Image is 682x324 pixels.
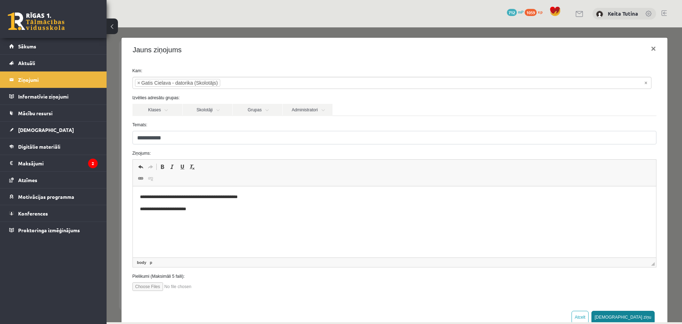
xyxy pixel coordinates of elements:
[28,52,114,59] li: Gatis Cielava - datorika (Skolotājs)
[42,232,47,238] a: p element
[29,147,39,156] a: Link (Ctrl+K)
[26,76,76,89] a: Klases
[9,38,98,54] a: Sākums
[525,9,537,16] span: 1059
[21,40,555,47] label: Kam:
[545,235,548,238] span: Drag to resize
[9,205,98,222] a: Konferences
[9,71,98,88] a: Ziņojumi
[18,88,98,105] legend: Informatīvie ziņojumi
[21,246,555,252] label: Pielikumi (Maksimāli 5 faili):
[9,138,98,155] a: Digitālie materiāli
[8,12,65,30] a: Rīgas 1. Tālmācības vidusskola
[9,122,98,138] a: [DEMOGRAPHIC_DATA]
[71,135,81,144] a: Underline (Ctrl+U)
[21,67,555,74] label: Izvēlies adresātu grupas:
[18,143,60,150] span: Digitālie materiāli
[608,10,638,17] a: Keita Tutina
[21,94,555,101] label: Temats:
[9,222,98,238] a: Proktoringa izmēģinājums
[18,210,48,217] span: Konferences
[18,60,35,66] span: Aktuāli
[126,76,176,89] a: Grupas
[18,177,37,183] span: Atzīmes
[29,232,41,238] a: body element
[507,9,517,16] span: 712
[18,193,74,200] span: Motivācijas programma
[26,159,550,230] iframe: Rich Text Editor, wiswyg-editor-47024906722240-1757926924-277
[39,135,49,144] a: Redo (Ctrl+Y)
[61,135,71,144] a: Italic (Ctrl+I)
[176,76,226,89] a: Administratori
[9,188,98,205] a: Motivācijas programma
[538,52,541,59] span: Noņemt visus vienumus
[465,283,482,296] button: Atcelt
[76,76,126,89] a: Skolotāji
[18,43,36,49] span: Sākums
[39,147,49,156] a: Unlink
[525,9,546,15] a: 1059 xp
[18,71,98,88] legend: Ziņojumi
[26,17,75,28] h4: Jauns ziņojums
[18,127,74,133] span: [DEMOGRAPHIC_DATA]
[596,11,603,18] img: Keita Tutina
[81,135,91,144] a: Remove Format
[518,9,524,15] span: mP
[29,135,39,144] a: Undo (Ctrl+Z)
[18,227,80,233] span: Proktoringa izmēģinājums
[18,155,98,171] legend: Maksājumi
[9,172,98,188] a: Atzīmes
[31,52,34,59] span: ×
[9,155,98,171] a: Maksājumi2
[538,9,542,15] span: xp
[21,123,555,129] label: Ziņojums:
[88,159,98,168] i: 2
[538,11,555,31] button: ×
[51,135,61,144] a: Bold (Ctrl+B)
[507,9,524,15] a: 712 mP
[9,55,98,71] a: Aktuāli
[485,283,548,296] button: [DEMOGRAPHIC_DATA] ziņu
[9,88,98,105] a: Informatīvie ziņojumi
[9,105,98,121] a: Mācību resursi
[18,110,53,116] span: Mācību resursi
